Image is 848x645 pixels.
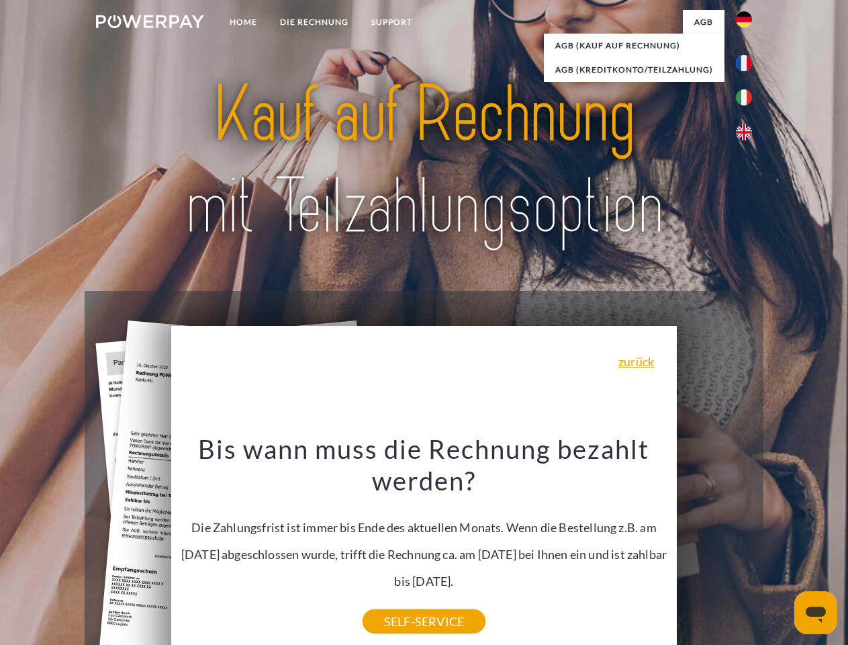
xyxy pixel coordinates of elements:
[363,609,485,634] a: SELF-SERVICE
[544,34,724,58] a: AGB (Kauf auf Rechnung)
[794,591,837,634] iframe: Schaltfläche zum Öffnen des Messaging-Fensters
[96,15,204,28] img: logo-powerpay-white.svg
[544,58,724,82] a: AGB (Kreditkonto/Teilzahlung)
[618,355,654,368] a: zurück
[179,433,669,621] div: Die Zahlungsfrist ist immer bis Ende des aktuellen Monats. Wenn die Bestellung z.B. am [DATE] abg...
[218,10,269,34] a: Home
[736,55,752,71] img: fr
[360,10,424,34] a: SUPPORT
[128,64,720,257] img: title-powerpay_de.svg
[736,89,752,105] img: it
[736,124,752,140] img: en
[736,11,752,28] img: de
[683,10,724,34] a: agb
[269,10,360,34] a: DIE RECHNUNG
[179,433,669,497] h3: Bis wann muss die Rechnung bezahlt werden?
